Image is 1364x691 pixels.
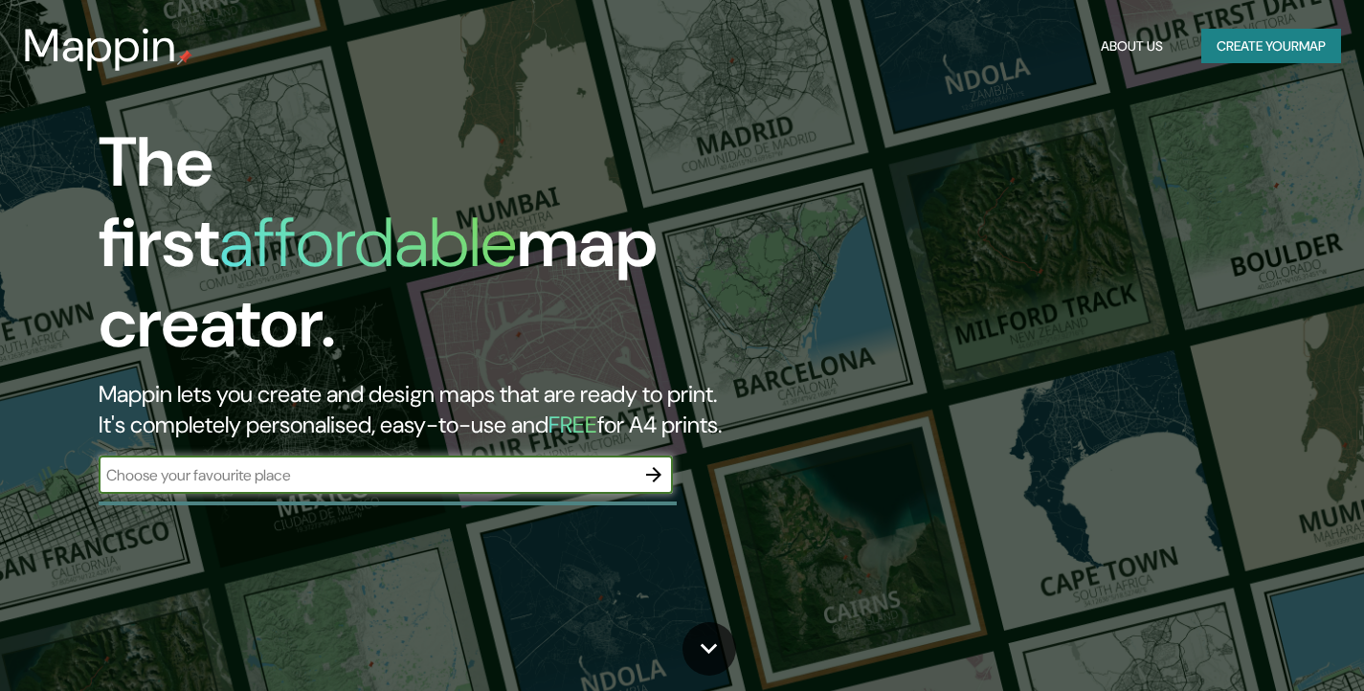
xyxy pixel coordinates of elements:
button: Create yourmap [1201,29,1341,64]
button: About Us [1093,29,1171,64]
input: Choose your favourite place [99,464,635,486]
h3: Mappin [23,19,177,73]
h1: affordable [219,198,517,287]
h5: FREE [548,410,597,439]
img: mappin-pin [177,50,192,65]
h1: The first map creator. [99,123,781,379]
h2: Mappin lets you create and design maps that are ready to print. It's completely personalised, eas... [99,379,781,440]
